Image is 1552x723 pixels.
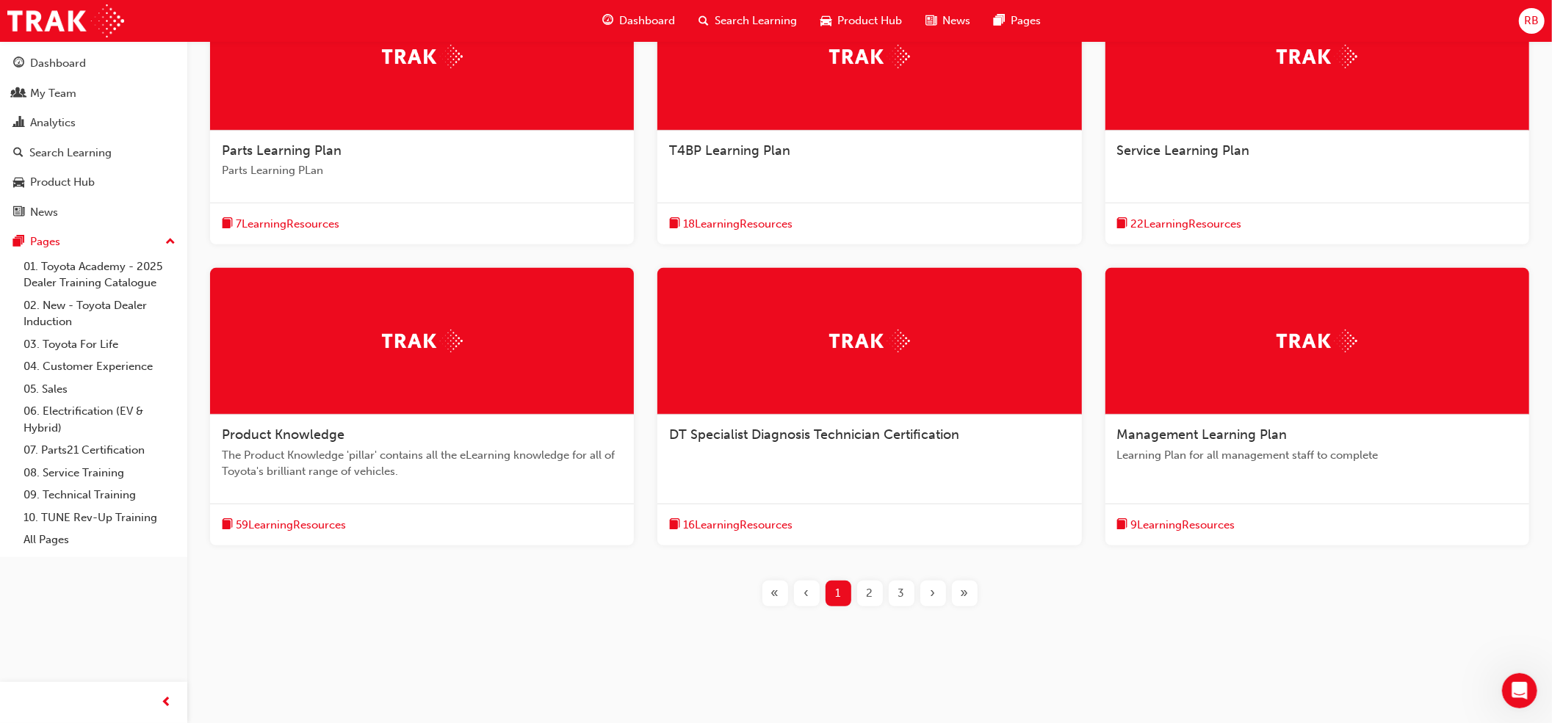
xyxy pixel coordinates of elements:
[914,6,982,36] a: news-iconNews
[222,516,233,534] span: book-icon
[18,528,181,551] a: All Pages
[1519,8,1545,34] button: RB
[619,12,675,29] span: Dashboard
[165,233,176,252] span: up-icon
[759,581,791,606] button: First page
[1131,216,1242,233] span: 22 Learning Resources
[791,581,823,606] button: Previous page
[1277,45,1357,68] img: Trak
[1131,517,1235,534] span: 9 Learning Resources
[18,255,181,294] a: 01. Toyota Academy - 2025 Dealer Training Catalogue
[222,426,344,443] span: Product Knowledge
[669,142,790,159] span: T4BP Learning Plan
[1117,516,1235,534] button: book-icon9LearningResources
[6,50,181,77] a: Dashboard
[13,176,24,189] span: car-icon
[1105,268,1529,545] a: TrakManagement Learning PlanLearning Plan for all management staff to completebook-icon9LearningR...
[683,517,793,534] span: 16 Learning Resources
[18,355,181,378] a: 04. Customer Experience
[222,215,233,233] span: book-icon
[925,12,936,30] span: news-icon
[1502,673,1537,708] iframe: Intercom live chat
[13,236,24,249] span: pages-icon
[18,506,181,529] a: 10. TUNE Rev-Up Training
[30,85,76,102] div: My Team
[236,517,346,534] span: 59 Learning Resources
[931,585,936,602] span: ›
[602,12,613,30] span: guage-icon
[13,57,24,70] span: guage-icon
[6,228,181,255] button: Pages
[669,516,793,534] button: book-icon16LearningResources
[1011,12,1041,29] span: Pages
[13,117,24,130] span: chart-icon
[30,174,95,191] div: Product Hub
[994,12,1005,30] span: pages-icon
[13,147,24,160] span: search-icon
[591,6,687,36] a: guage-iconDashboard
[382,45,463,68] img: Trak
[1117,142,1250,159] span: Service Learning Plan
[687,6,809,36] a: search-iconSearch Learning
[18,378,181,401] a: 05. Sales
[222,447,622,480] span: The Product Knowledge 'pillar' contains all the eLearning knowledge for all of Toyota's brilliant...
[949,581,981,606] button: Last page
[804,585,809,602] span: ‹
[961,585,969,602] span: »
[18,333,181,356] a: 03. Toyota For Life
[669,215,680,233] span: book-icon
[13,87,24,101] span: people-icon
[18,462,181,484] a: 08. Service Training
[382,330,463,352] img: Trak
[236,216,339,233] span: 7 Learning Resources
[222,215,339,233] button: book-icon7LearningResources
[210,268,634,545] a: TrakProduct KnowledgeThe Product Knowledge 'pillar' contains all the eLearning knowledge for all ...
[657,268,1081,545] a: TrakDT Specialist Diagnosis Technician Certificationbook-icon16LearningResources
[7,4,124,37] img: Trak
[6,139,181,167] a: Search Learning
[222,162,622,179] span: Parts Learning PLan
[222,142,342,159] span: Parts Learning Plan
[1117,516,1128,534] span: book-icon
[699,12,709,30] span: search-icon
[917,581,949,606] button: Next page
[30,233,60,250] div: Pages
[898,585,905,602] span: 3
[29,145,112,161] div: Search Learning
[982,6,1053,36] a: pages-iconPages
[669,215,793,233] button: book-icon18LearningResources
[13,206,24,219] span: news-icon
[771,585,779,602] span: «
[1524,12,1539,29] span: RB
[829,45,910,68] img: Trak
[1117,426,1288,443] span: Management Learning Plan
[30,55,86,72] div: Dashboard
[18,484,181,506] a: 09. Technical Training
[6,199,181,226] a: News
[683,216,793,233] span: 18 Learning Resources
[18,294,181,333] a: 02. New - Toyota Dealer Induction
[820,12,831,30] span: car-icon
[715,12,797,29] span: Search Learning
[1277,330,1357,352] img: Trak
[1117,447,1517,464] span: Learning Plan for all management staff to complete
[837,12,902,29] span: Product Hub
[669,426,959,443] span: DT Specialist Diagnosis Technician Certification
[836,585,841,602] span: 1
[1117,215,1242,233] button: book-icon22LearningResources
[18,400,181,439] a: 06. Electrification (EV & Hybrid)
[222,516,346,534] button: book-icon59LearningResources
[30,204,58,221] div: News
[162,694,173,712] span: prev-icon
[6,47,181,228] button: DashboardMy TeamAnalyticsSearch LearningProduct HubNews
[1117,215,1128,233] span: book-icon
[30,115,76,131] div: Analytics
[18,439,181,462] a: 07. Parts21 Certification
[6,80,181,107] a: My Team
[6,169,181,196] a: Product Hub
[809,6,914,36] a: car-iconProduct Hub
[854,581,886,606] button: Page 2
[942,12,970,29] span: News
